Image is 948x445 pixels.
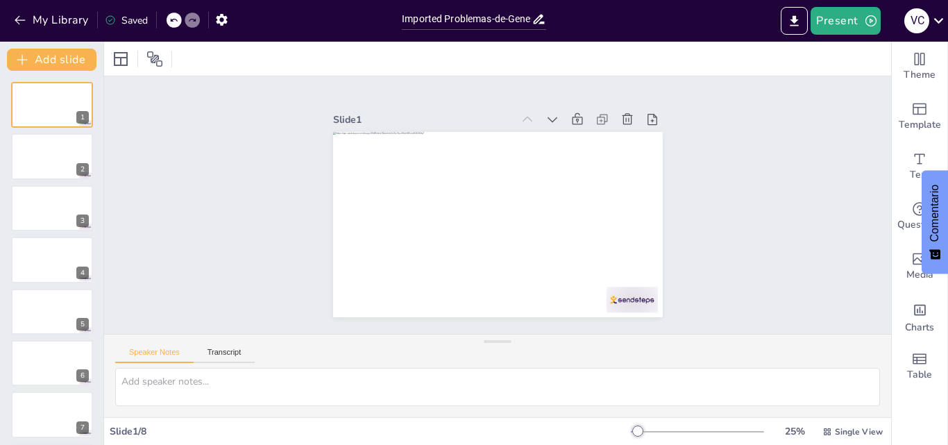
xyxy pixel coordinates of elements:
[897,217,942,233] span: Questions
[11,392,93,437] div: 7
[892,242,947,292] div: Add images, graphics, shapes or video
[11,340,93,386] div: 6
[76,369,89,382] div: 6
[76,163,89,176] div: 2
[11,133,93,179] div: 2
[892,92,947,142] div: Add ready made slides
[892,142,947,192] div: Add text boxes
[7,49,96,71] button: Add slide
[11,289,93,335] div: 5
[11,237,93,283] div: 4
[904,7,929,35] button: V C
[892,292,947,342] div: Add charts and graphs
[333,113,513,126] div: Slide 1
[110,48,132,70] div: Layout
[906,267,933,283] span: Media
[76,318,89,330] div: 5
[811,7,880,35] button: Present
[907,367,932,383] span: Table
[76,267,89,279] div: 4
[76,421,89,434] div: 7
[892,192,947,242] div: Get real-time input from your audience
[899,117,941,133] span: Template
[904,67,936,83] span: Theme
[10,9,94,31] button: My Library
[194,348,255,363] button: Transcript
[778,425,811,438] div: 25 %
[11,185,93,231] div: 3
[146,51,163,67] span: Position
[110,425,631,438] div: Slide 1 / 8
[892,42,947,92] div: Change the overall theme
[892,342,947,392] div: Add a table
[11,82,93,128] div: 1
[76,215,89,227] div: 3
[402,9,532,29] input: Insert title
[105,14,148,27] div: Saved
[115,348,194,363] button: Speaker Notes
[904,8,929,33] div: V C
[905,320,934,335] span: Charts
[910,167,929,183] span: Text
[76,111,89,124] div: 1
[929,185,940,242] font: Comentario
[835,426,883,437] span: Single View
[922,171,948,274] button: Comentarios - Mostrar encuesta
[781,7,808,35] button: Export to PowerPoint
